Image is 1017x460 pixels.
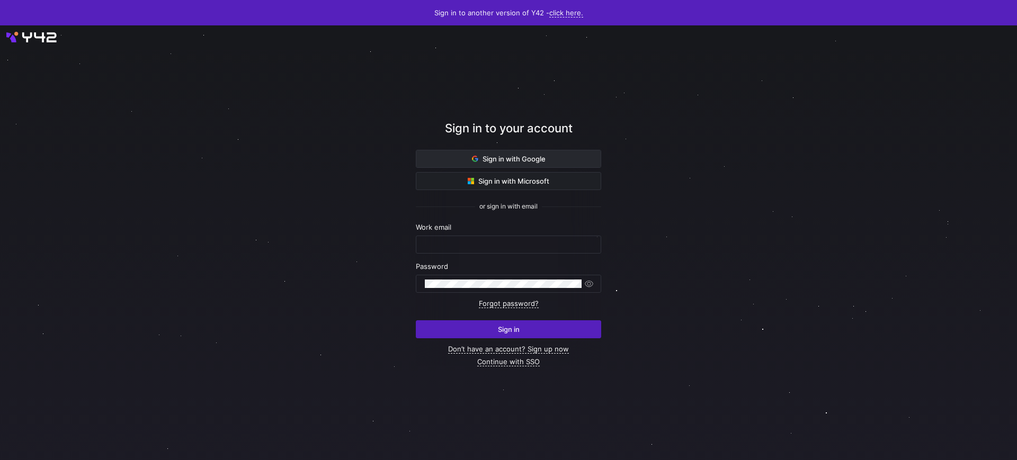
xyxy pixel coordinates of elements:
[477,357,540,366] a: Continue with SSO
[498,325,520,333] span: Sign in
[416,120,601,150] div: Sign in to your account
[472,155,546,163] span: Sign in with Google
[416,262,448,270] span: Password
[416,320,601,338] button: Sign in
[479,299,539,308] a: Forgot password?
[479,203,538,210] span: or sign in with email
[416,150,601,168] button: Sign in with Google
[448,345,569,354] a: Don’t have an account? Sign up now
[416,223,451,231] span: Work email
[468,177,549,185] span: Sign in with Microsoft
[549,8,583,17] a: click here.
[416,172,601,190] button: Sign in with Microsoft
